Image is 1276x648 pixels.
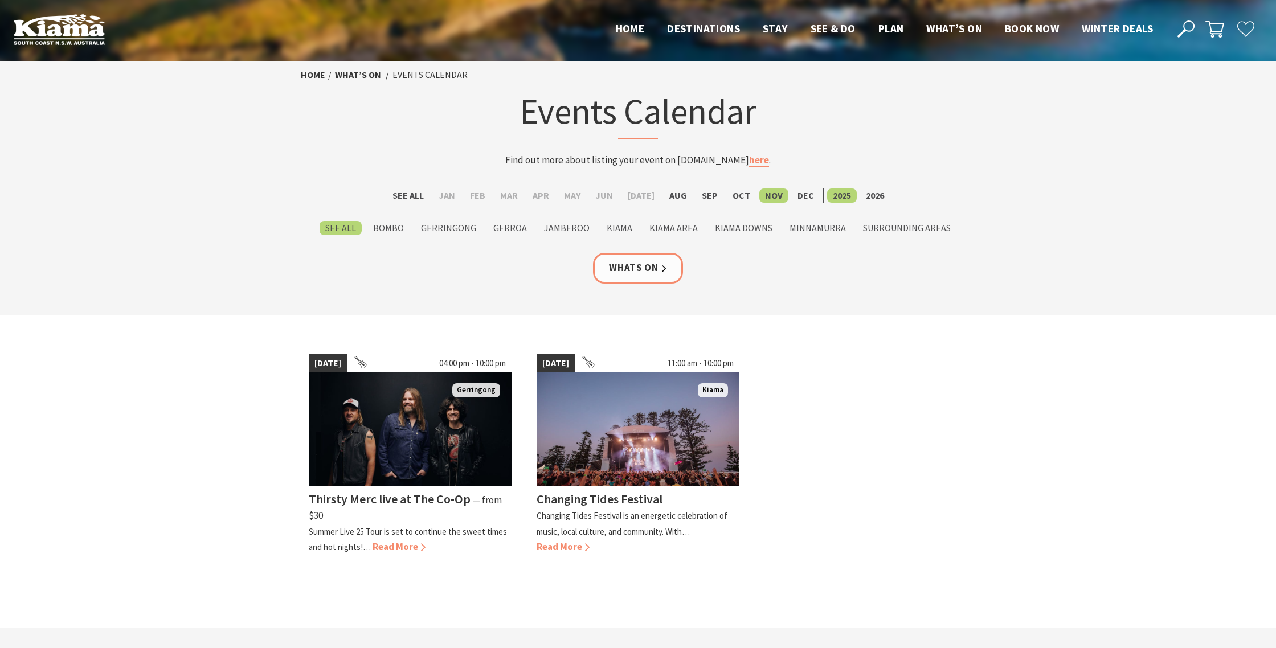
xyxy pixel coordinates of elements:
[667,22,740,35] span: Destinations
[698,383,728,397] span: Kiama
[878,22,904,35] span: Plan
[387,188,430,203] label: See All
[452,383,500,397] span: Gerringong
[593,253,683,283] a: Whats On
[309,526,507,552] p: Summer Live 25 Tour is set to continue the sweet times and hot nights!…
[320,221,362,235] label: See All
[1082,22,1153,35] span: Winter Deals
[601,221,638,235] label: Kiama
[792,188,820,203] label: Dec
[537,491,662,507] h4: Changing Tides Festival
[367,221,410,235] label: Bombo
[537,354,739,555] a: [DATE] 11:00 am - 10:00 pm Changing Tides Main Stage Kiama Changing Tides Festival Changing Tides...
[662,354,739,372] span: 11:00 am - 10:00 pm
[335,69,381,81] a: What’s On
[926,22,982,35] span: What’s On
[433,188,461,203] label: Jan
[309,372,512,486] img: Band photo
[538,221,595,235] label: Jamberoo
[537,540,590,553] span: Read More
[709,221,778,235] label: Kiama Downs
[616,22,645,35] span: Home
[727,188,756,203] label: Oct
[301,69,325,81] a: Home
[415,153,861,168] p: Find out more about listing your event on [DOMAIN_NAME] .
[811,22,856,35] span: See & Do
[622,188,660,203] label: [DATE]
[537,510,727,536] p: Changing Tides Festival is an energetic celebration of music, local culture, and community. With…
[415,221,482,235] label: Gerringong
[415,88,861,139] h1: Events Calendar
[759,188,788,203] label: Nov
[527,188,555,203] label: Apr
[537,354,575,372] span: [DATE]
[604,20,1164,39] nav: Main Menu
[392,68,468,83] li: Events Calendar
[309,354,512,555] a: [DATE] 04:00 pm - 10:00 pm Band photo Gerringong Thirsty Merc live at The Co-Op ⁠— from $30 Summe...
[433,354,512,372] span: 04:00 pm - 10:00 pm
[14,14,105,45] img: Kiama Logo
[309,491,471,507] h4: Thirsty Merc live at The Co-Op
[644,221,704,235] label: Kiama Area
[860,188,890,203] label: 2026
[857,221,956,235] label: Surrounding Areas
[373,540,426,553] span: Read More
[558,188,586,203] label: May
[488,221,533,235] label: Gerroa
[537,372,739,486] img: Changing Tides Main Stage
[827,188,857,203] label: 2025
[696,188,723,203] label: Sep
[664,188,693,203] label: Aug
[763,22,788,35] span: Stay
[784,221,852,235] label: Minnamurra
[590,188,619,203] label: Jun
[1005,22,1059,35] span: Book now
[494,188,524,203] label: Mar
[309,354,347,372] span: [DATE]
[749,154,769,167] a: here
[464,188,491,203] label: Feb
